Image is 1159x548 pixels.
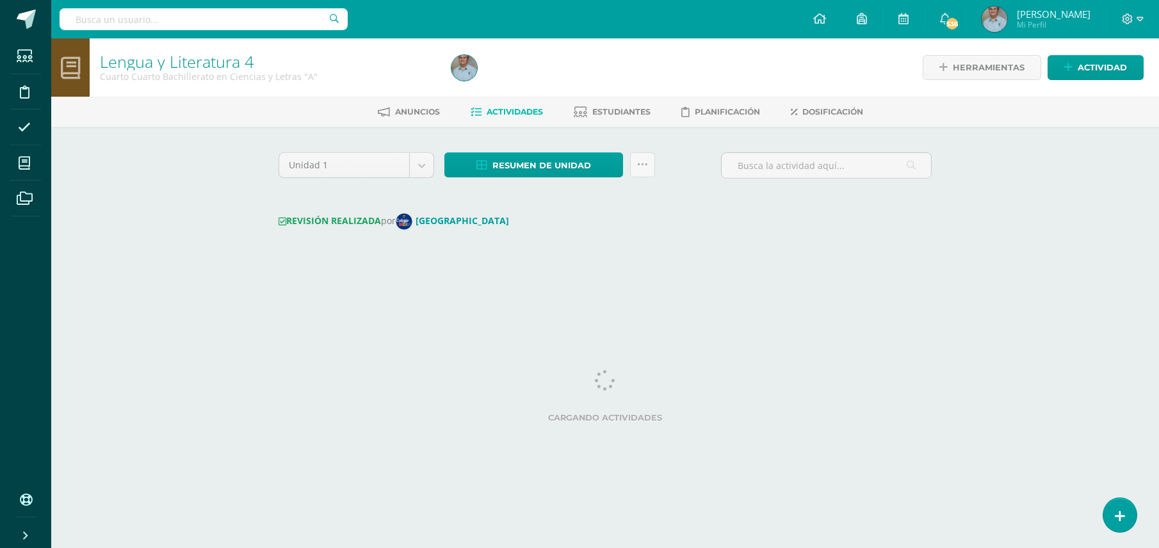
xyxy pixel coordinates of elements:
a: Resumen de unidad [444,152,623,177]
span: Dosificación [802,107,863,117]
a: Planificación [681,102,760,122]
input: Busca la actividad aquí... [722,153,931,178]
span: 536 [945,17,959,31]
a: Anuncios [378,102,440,122]
span: Estudiantes [592,107,651,117]
span: Actividades [487,107,543,117]
img: 9802ebbe3653d46ccfe4ee73d49c38f1.png [396,213,412,230]
span: Herramientas [953,56,1025,79]
img: a5dbb29e51c05669dcf85516d41866b2.png [982,6,1007,32]
input: Busca un usuario... [60,8,348,30]
strong: REVISIÓN REALIZADA [279,214,381,227]
span: Anuncios [395,107,440,117]
img: a5dbb29e51c05669dcf85516d41866b2.png [451,55,477,81]
span: Mi Perfil [1017,19,1090,30]
a: Lengua y Literatura 4 [100,51,254,72]
a: Estudiantes [574,102,651,122]
span: Actividad [1078,56,1127,79]
a: [GEOGRAPHIC_DATA] [396,214,514,227]
span: Resumen de unidad [492,154,591,177]
a: Dosificación [791,102,863,122]
h1: Lengua y Literatura 4 [100,52,436,70]
strong: [GEOGRAPHIC_DATA] [416,214,509,227]
span: [PERSON_NAME] [1017,8,1090,20]
a: Actividades [471,102,543,122]
span: Unidad 1 [289,153,400,177]
a: Herramientas [923,55,1041,80]
span: Planificación [695,107,760,117]
a: Actividad [1048,55,1144,80]
div: por [279,213,932,230]
a: Unidad 1 [279,153,434,177]
label: Cargando actividades [279,413,932,423]
div: Cuarto Cuarto Bachillerato en Ciencias y Letras 'A' [100,70,436,83]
